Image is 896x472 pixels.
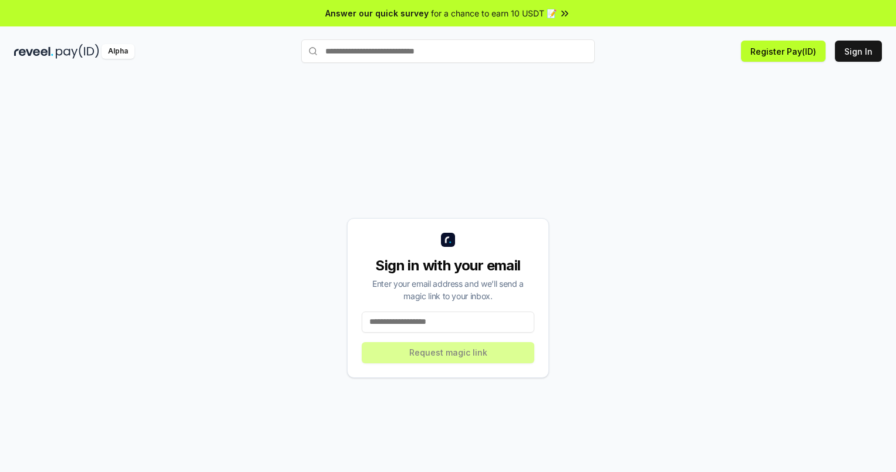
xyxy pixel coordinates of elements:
div: Sign in with your email [362,256,534,275]
button: Register Pay(ID) [741,41,826,62]
span: for a chance to earn 10 USDT 📝 [431,7,557,19]
img: reveel_dark [14,44,53,59]
span: Answer our quick survey [325,7,429,19]
div: Alpha [102,44,134,59]
div: Enter your email address and we’ll send a magic link to your inbox. [362,277,534,302]
img: pay_id [56,44,99,59]
img: logo_small [441,233,455,247]
button: Sign In [835,41,882,62]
